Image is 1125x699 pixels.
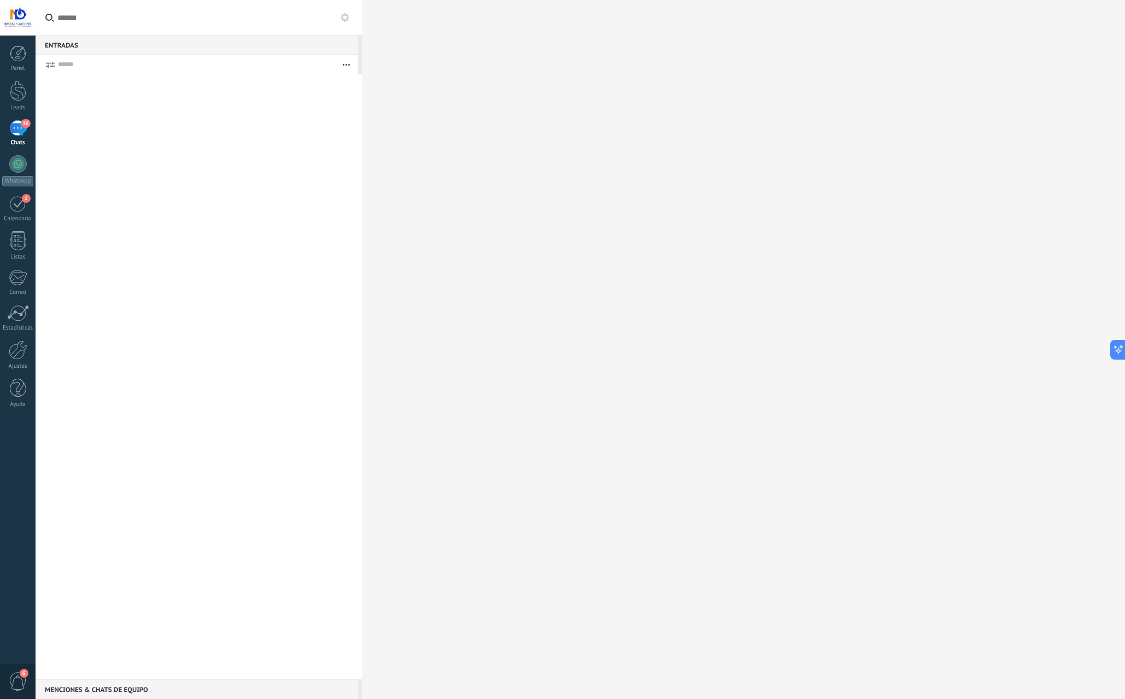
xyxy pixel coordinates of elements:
[2,325,34,332] div: Estadísticas
[2,176,33,186] div: WhatsApp
[2,104,34,111] div: Leads
[2,401,34,408] div: Ayuda
[36,35,358,55] div: Entradas
[21,119,30,128] span: 16
[2,65,34,72] div: Panel
[2,139,34,146] div: Chats
[2,254,34,261] div: Listas
[2,215,34,222] div: Calendario
[2,289,34,296] div: Correo
[22,194,31,203] span: 1
[335,55,358,74] button: Más
[2,363,34,370] div: Ajustes
[20,669,28,678] span: 6
[36,679,358,699] div: Menciones & Chats de equipo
